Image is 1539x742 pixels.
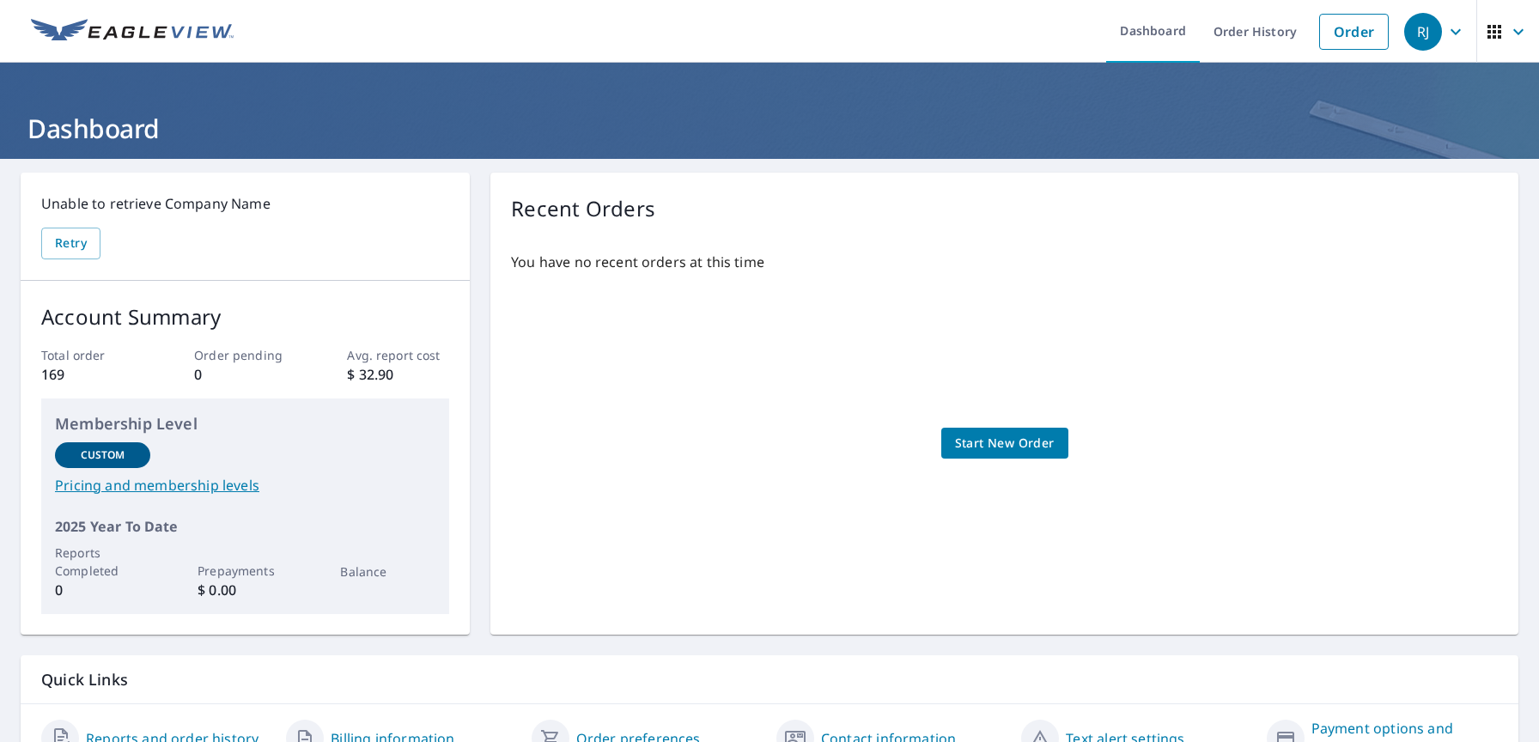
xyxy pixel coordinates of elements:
[941,428,1068,459] a: Start New Order
[55,544,150,580] p: Reports Completed
[31,19,234,45] img: EV Logo
[21,111,1518,146] h1: Dashboard
[55,233,87,254] span: Retry
[55,412,435,435] p: Membership Level
[340,563,435,581] p: Balance
[347,364,449,385] p: $ 32.90
[955,433,1055,454] span: Start New Order
[41,228,100,259] button: Retry
[55,516,435,537] p: 2025 Year To Date
[81,447,125,463] p: Custom
[55,475,435,496] a: Pricing and membership levels
[41,669,1498,690] p: Quick Links
[194,364,296,385] p: 0
[55,580,150,600] p: 0
[1319,14,1389,50] a: Order
[198,580,293,600] p: $ 0.00
[347,346,449,364] p: Avg. report cost
[41,346,143,364] p: Total order
[41,364,143,385] p: 169
[511,193,655,224] p: Recent Orders
[41,301,449,332] p: Account Summary
[41,193,449,214] p: Unable to retrieve Company Name
[511,252,1498,272] p: You have no recent orders at this time
[1404,13,1442,51] div: RJ
[194,346,296,364] p: Order pending
[198,562,293,580] p: Prepayments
